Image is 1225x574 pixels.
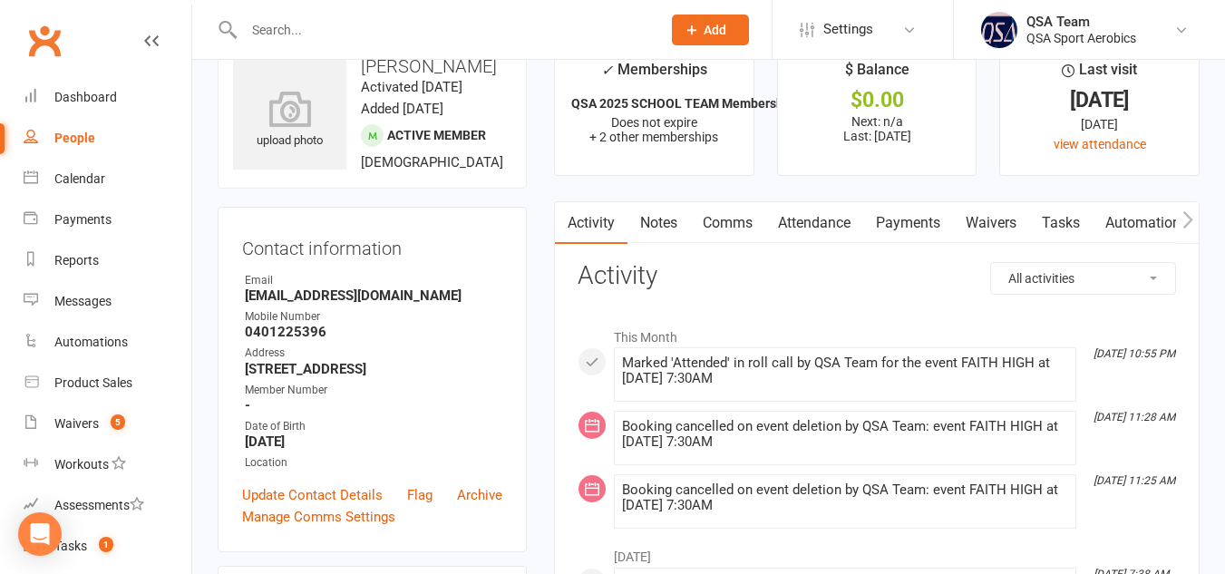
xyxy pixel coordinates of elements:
a: Tasks [1029,202,1093,244]
a: view attendance [1054,137,1146,151]
div: Payments [54,212,112,227]
div: Reports [54,253,99,268]
time: Added [DATE] [361,101,443,117]
a: Notes [627,202,690,244]
div: Booking cancelled on event deletion by QSA Team: event FAITH HIGH at [DATE] 7:30AM [622,419,1068,450]
div: People [54,131,95,145]
span: 1 [99,537,113,552]
a: Clubworx [22,18,67,63]
span: + 2 other memberships [589,130,718,144]
div: QSA Team [1026,14,1136,30]
div: Memberships [601,58,707,92]
div: Booking cancelled on event deletion by QSA Team: event FAITH HIGH at [DATE] 7:30AM [622,482,1068,513]
a: Comms [690,202,765,244]
div: Tasks [54,539,87,553]
strong: [STREET_ADDRESS] [245,361,502,377]
a: Dashboard [24,77,191,118]
i: [DATE] 11:25 AM [1094,474,1175,487]
a: Activity [555,202,627,244]
li: This Month [578,318,1176,347]
a: People [24,118,191,159]
a: Calendar [24,159,191,199]
li: [DATE] [578,538,1176,567]
div: Workouts [54,457,109,472]
h3: [PERSON_NAME] [233,56,511,76]
div: Product Sales [54,375,132,390]
a: Manage Comms Settings [242,506,395,528]
span: [DEMOGRAPHIC_DATA] [361,154,503,170]
button: Add [672,15,749,45]
strong: - [245,397,502,413]
a: Flag [407,484,433,506]
i: ✓ [601,62,613,79]
strong: [DATE] [245,433,502,450]
span: 5 [111,414,125,430]
div: Email [245,272,502,289]
div: $ Balance [845,58,909,91]
a: Assessments [24,485,191,526]
div: Last visit [1062,58,1137,91]
a: Automations [24,322,191,363]
div: Mobile Number [245,308,502,326]
a: Workouts [24,444,191,485]
a: Automations [1093,202,1201,244]
p: Next: n/a Last: [DATE] [794,114,960,143]
a: Payments [863,202,953,244]
span: Add [704,23,726,37]
a: Tasks 1 [24,526,191,567]
a: Payments [24,199,191,240]
strong: QSA 2025 SCHOOL TEAM Membership [571,96,794,111]
span: Does not expire [611,115,697,130]
span: Settings [823,9,873,50]
time: Activated [DATE] [361,79,462,95]
a: Product Sales [24,363,191,404]
div: Assessments [54,498,144,512]
h3: Activity [578,262,1176,290]
div: Location [245,454,502,472]
div: Open Intercom Messenger [18,512,62,556]
div: Waivers [54,416,99,431]
div: Automations [54,335,128,349]
div: Calendar [54,171,105,186]
a: Reports [24,240,191,281]
div: Dashboard [54,90,117,104]
img: thumb_image1645967867.png [981,12,1017,48]
div: QSA Sport Aerobics [1026,30,1136,46]
div: Address [245,345,502,362]
h3: Contact information [242,231,502,258]
i: [DATE] 10:55 PM [1094,347,1175,360]
div: Marked 'Attended' in roll call by QSA Team for the event FAITH HIGH at [DATE] 7:30AM [622,355,1068,386]
div: Messages [54,294,112,308]
div: Date of Birth [245,418,502,435]
i: [DATE] 11:28 AM [1094,411,1175,423]
input: Search... [238,17,648,43]
strong: 0401225396 [245,324,502,340]
a: Waivers 5 [24,404,191,444]
a: Archive [457,484,502,506]
div: Member Number [245,382,502,399]
div: [DATE] [1016,114,1182,134]
a: Waivers [953,202,1029,244]
span: Active member [387,128,486,142]
a: Update Contact Details [242,484,383,506]
a: Messages [24,281,191,322]
div: [DATE] [1016,91,1182,110]
div: $0.00 [794,91,960,110]
div: upload photo [233,91,346,151]
strong: [EMAIL_ADDRESS][DOMAIN_NAME] [245,287,502,304]
a: Attendance [765,202,863,244]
